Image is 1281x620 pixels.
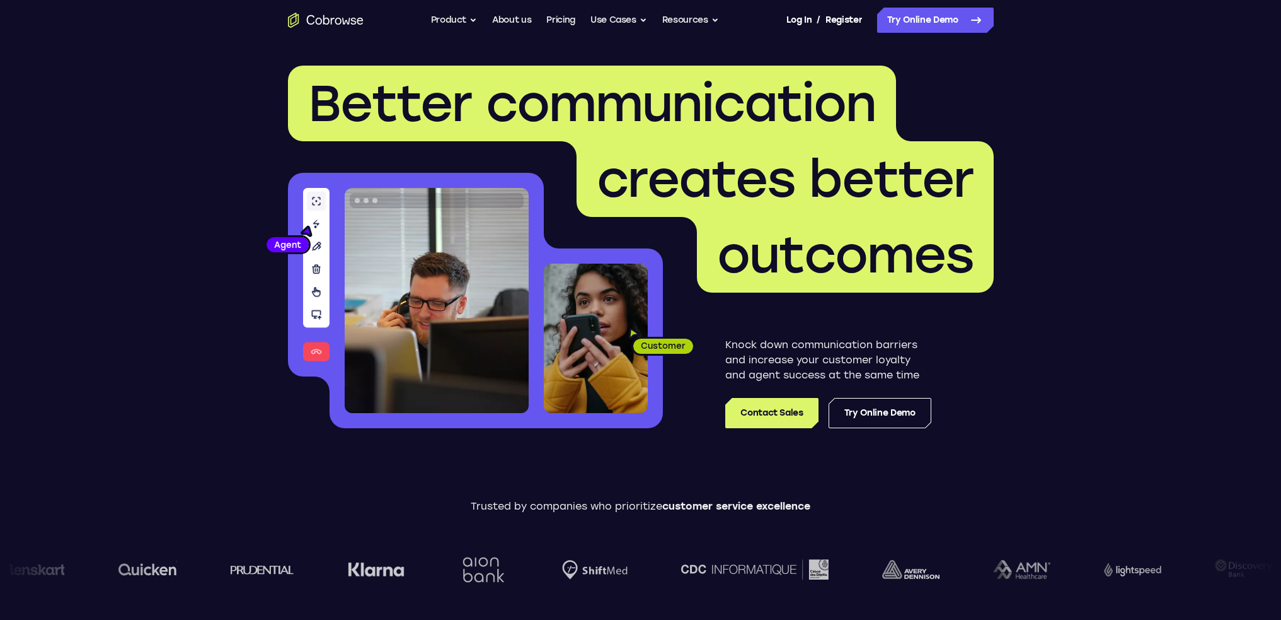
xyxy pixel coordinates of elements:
img: Aion Bank [458,544,509,595]
a: Register [825,8,862,33]
a: Try Online Demo [829,398,931,428]
a: Try Online Demo [877,8,994,33]
img: Shiftmed [562,560,628,580]
span: creates better [597,149,974,209]
img: A customer holding their phone [544,264,648,413]
a: Go to the home page [288,13,364,28]
img: avery-dennison [882,560,939,579]
a: Log In [786,8,812,33]
img: Lightspeed [1104,563,1161,576]
span: outcomes [717,225,974,285]
span: customer service excellence [662,500,810,512]
span: / [817,13,820,28]
img: CDC Informatique [681,559,829,579]
span: Better communication [308,73,876,134]
img: Klarna [348,562,405,577]
button: Product [431,8,478,33]
a: Contact Sales [725,398,818,428]
img: prudential [231,564,294,575]
a: Pricing [546,8,575,33]
img: A customer support agent talking on the phone [345,188,529,413]
a: About us [492,8,531,33]
button: Resources [662,8,719,33]
button: Use Cases [590,8,647,33]
img: AMN Healthcare [993,560,1050,580]
p: Knock down communication barriers and increase your customer loyalty and agent success at the sam... [725,337,931,383]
